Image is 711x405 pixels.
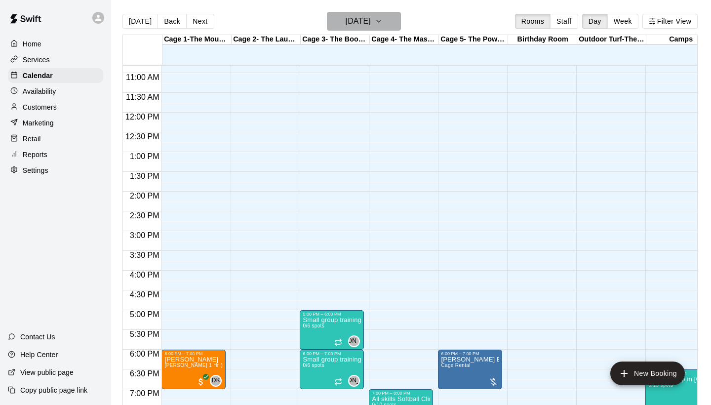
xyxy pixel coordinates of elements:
[186,14,214,29] button: Next
[127,152,162,161] span: 1:00 PM
[303,363,324,368] span: 0/6 spots filled
[20,350,58,360] p: Help Center
[8,116,103,130] a: Marketing
[370,35,439,44] div: Cage 4- The Mash Zone
[8,84,103,99] a: Availability
[577,35,646,44] div: Outdoor Turf-The Yard
[23,55,50,65] p: Services
[346,14,371,28] h6: [DATE]
[127,271,162,279] span: 4:00 PM
[127,350,162,358] span: 6:00 PM
[214,375,222,387] span: Dusten Knight
[158,14,187,29] button: Back
[352,335,360,347] span: Jeremy Almaguer
[23,165,48,175] p: Settings
[334,338,342,346] span: Recurring event
[515,14,551,29] button: Rooms
[127,330,162,338] span: 5:30 PM
[23,134,41,144] p: Retail
[8,37,103,51] a: Home
[164,351,223,356] div: 6:00 PM – 7:00 PM
[610,362,685,385] button: add
[441,351,499,356] div: 6:00 PM – 7:00 PM
[8,163,103,178] a: Settings
[303,312,361,317] div: 5:00 PM – 6:00 PM
[23,39,41,49] p: Home
[607,14,638,29] button: Week
[127,231,162,240] span: 3:00 PM
[127,389,162,398] span: 7:00 PM
[164,363,300,368] span: [PERSON_NAME] 1 Hr (pitching/hitting/or fielding lesson)
[23,102,57,112] p: Customers
[348,375,360,387] div: Jeremy Almaguer
[122,14,158,29] button: [DATE]
[196,377,206,387] span: All customers have paid
[303,351,361,356] div: 6:00 PM – 7:00 PM
[123,93,162,101] span: 11:30 AM
[303,323,324,328] span: 0/6 spots filled
[23,71,53,81] p: Calendar
[127,290,162,299] span: 4:30 PM
[123,113,161,121] span: 12:00 PM
[127,192,162,200] span: 2:00 PM
[232,35,301,44] div: Cage 2- The Launch Pad
[334,378,342,386] span: Recurring event
[123,73,162,81] span: 11:00 AM
[23,86,56,96] p: Availability
[301,35,370,44] div: Cage 3- The Boom Box
[127,172,162,180] span: 1:30 PM
[329,376,380,386] span: [PERSON_NAME]
[348,335,360,347] div: Jeremy Almaguer
[23,150,47,160] p: Reports
[582,14,608,29] button: Day
[127,251,162,259] span: 3:30 PM
[441,363,470,368] span: Cage Rental
[439,35,508,44] div: Cage 5- The Power Alley
[8,52,103,67] a: Services
[642,14,698,29] button: Filter View
[8,68,103,83] a: Calendar
[161,350,226,389] div: 6:00 PM – 7:00 PM: Brodee Arnold
[127,369,162,378] span: 6:30 PM
[438,350,502,389] div: 6:00 PM – 7:00 PM: Cage Rental
[329,336,380,346] span: [PERSON_NAME]
[8,100,103,115] a: Customers
[352,375,360,387] span: Jeremy Almaguer
[127,310,162,319] span: 5:00 PM
[162,35,232,44] div: Cage 1-The Mound Lab
[8,147,103,162] a: Reports
[20,385,87,395] p: Copy public page link
[127,211,162,220] span: 2:30 PM
[210,375,222,387] div: Dusten Knight
[372,391,430,396] div: 7:00 PM – 8:00 PM
[212,376,220,386] span: DK
[20,332,55,342] p: Contact Us
[300,350,364,389] div: 6:00 PM – 7:00 PM: Small group training w/Herm (10u-13u)
[300,310,364,350] div: 5:00 PM – 6:00 PM: Small group training w/Herm (7u-9u)
[508,35,577,44] div: Birthday Room
[20,367,74,377] p: View public page
[8,131,103,146] a: Retail
[550,14,578,29] button: Staff
[23,118,54,128] p: Marketing
[123,132,161,141] span: 12:30 PM
[327,12,401,31] button: [DATE]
